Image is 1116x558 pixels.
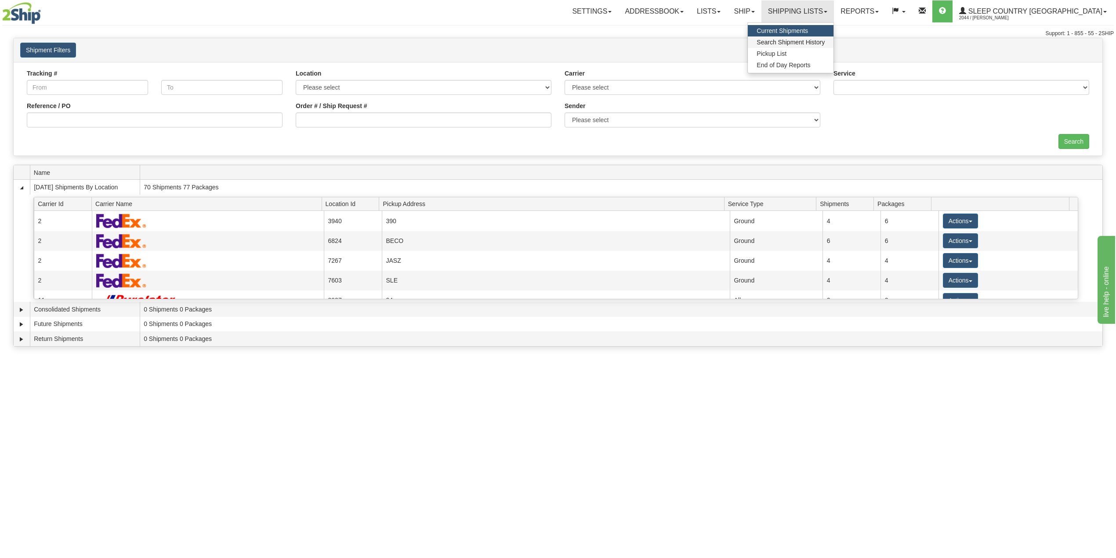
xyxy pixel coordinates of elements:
td: 6 [880,211,938,231]
span: Current Shipments [757,27,808,34]
img: FedEx Express® [96,234,147,248]
button: Actions [943,273,978,288]
img: logo2044.jpg [2,2,41,24]
a: Current Shipments [748,25,833,36]
span: Shipments [820,197,873,210]
td: 2 [34,231,92,251]
td: 7267 [324,251,382,271]
td: Ground [730,231,823,251]
label: Reference / PO [27,101,71,110]
td: 2 [823,290,880,310]
td: 7603 [324,271,382,290]
td: 3940 [324,211,382,231]
td: [DATE] Shipments By Location [30,180,140,195]
td: 70 Shipments 77 Packages [140,180,1102,195]
a: Expand [17,320,26,329]
td: 0 Shipments 0 Packages [140,331,1102,346]
label: Order # / Ship Request # [296,101,367,110]
img: Purolator [96,294,179,306]
span: End of Day Reports [757,62,810,69]
span: Packages [877,197,931,210]
td: 11 [34,290,92,310]
button: Actions [943,253,978,268]
a: End of Day Reports [748,59,833,71]
span: Service Type [728,197,816,210]
img: FedEx Express® [96,254,147,268]
button: Actions [943,233,978,248]
td: 2 [34,211,92,231]
td: BECO [382,231,730,251]
td: Ground [730,211,823,231]
img: FedEx Express® [96,214,147,228]
label: Tracking # [27,69,57,78]
a: Pickup List [748,48,833,59]
span: Carrier Id [38,197,91,210]
span: Location Id [326,197,379,210]
td: 2 [880,290,938,310]
td: 4 [823,271,880,290]
td: 2 [34,271,92,290]
a: Addressbook [618,0,690,22]
td: 390 [382,211,730,231]
button: Shipment Filters [20,43,76,58]
td: JASZ [382,251,730,271]
td: Ground [730,271,823,290]
span: Name [34,166,140,179]
td: 4 [880,251,938,271]
span: Sleep Country [GEOGRAPHIC_DATA] [966,7,1102,15]
span: Search Shipment History [757,39,825,46]
td: 6 [823,231,880,251]
img: FedEx Express® [96,273,147,288]
td: 4 [823,211,880,231]
input: From [27,80,148,95]
a: Reports [834,0,885,22]
a: Ship [727,0,761,22]
td: 0 Shipments 0 Packages [140,317,1102,332]
input: Search [1058,134,1089,149]
td: SLE [382,271,730,290]
td: 6 [880,231,938,251]
span: Carrier Name [95,197,322,210]
a: Collapse [17,183,26,192]
span: Pickup Address [383,197,724,210]
td: 4 [880,271,938,290]
label: Sender [565,101,585,110]
a: Expand [17,305,26,314]
button: Actions [943,293,978,308]
td: Consolidated Shipments [30,302,140,317]
button: Actions [943,214,978,228]
a: Shipping lists [761,0,834,22]
label: Location [296,69,321,78]
a: Sleep Country [GEOGRAPHIC_DATA] 2044 / [PERSON_NAME] [953,0,1113,22]
label: Service [833,69,855,78]
td: 6824 [324,231,382,251]
span: 2044 / [PERSON_NAME] [959,14,1025,22]
a: Settings [565,0,618,22]
td: 0 Shipments 0 Packages [140,302,1102,317]
td: 3937 [324,290,382,310]
td: Ground [730,251,823,271]
a: Lists [690,0,727,22]
span: Pickup List [757,50,786,57]
td: 94 [382,290,730,310]
td: Return Shipments [30,331,140,346]
td: Future Shipments [30,317,140,332]
td: All [730,290,823,310]
td: 2 [34,251,92,271]
div: live help - online [7,5,81,16]
label: Carrier [565,69,585,78]
a: Search Shipment History [748,36,833,48]
td: 4 [823,251,880,271]
iframe: chat widget [1096,234,1115,324]
input: To [161,80,283,95]
a: Expand [17,335,26,344]
div: Support: 1 - 855 - 55 - 2SHIP [2,30,1114,37]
